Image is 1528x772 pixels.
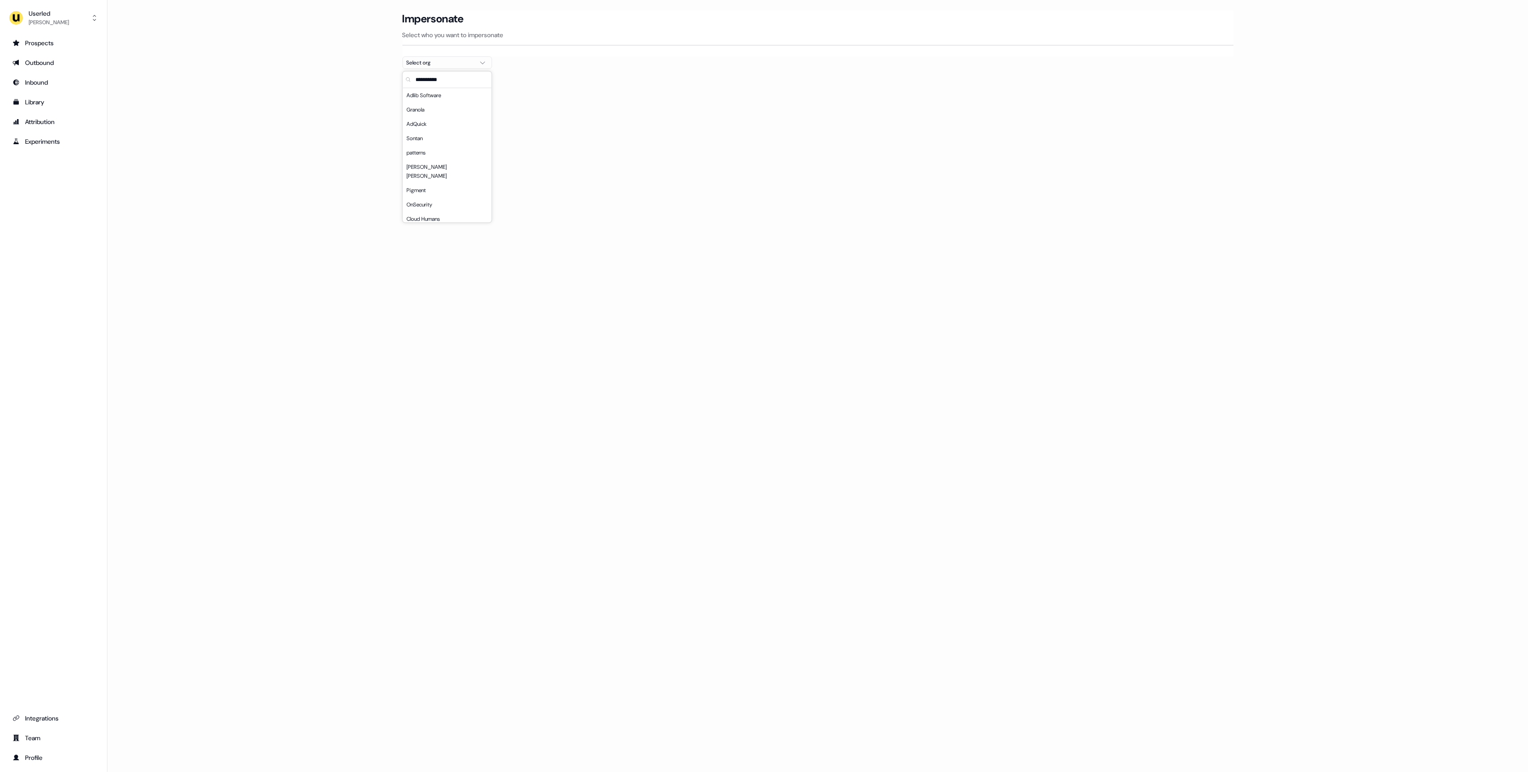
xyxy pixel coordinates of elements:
[7,36,100,50] a: Go to prospects
[13,753,94,762] div: Profile
[29,9,69,18] div: Userled
[7,75,100,90] a: Go to Inbound
[7,115,100,129] a: Go to attribution
[403,183,492,197] div: Pigment
[13,78,94,87] div: Inbound
[13,137,94,146] div: Experiments
[7,56,100,70] a: Go to outbound experience
[13,58,94,67] div: Outbound
[7,711,100,725] a: Go to integrations
[7,7,100,29] button: Userled[PERSON_NAME]
[403,103,492,117] div: Granola
[7,751,100,765] a: Go to profile
[13,117,94,126] div: Attribution
[402,30,1233,39] p: Select who you want to impersonate
[7,731,100,745] a: Go to team
[407,58,474,67] div: Select org
[403,197,492,212] div: OnSecurity
[402,56,492,69] button: Select org
[403,160,492,183] div: [PERSON_NAME] [PERSON_NAME]
[13,733,94,742] div: Team
[403,146,492,160] div: patterns
[13,98,94,107] div: Library
[403,131,492,146] div: Sontan
[403,88,492,103] div: Adlib Software
[403,88,492,223] div: Suggestions
[403,212,492,226] div: Cloud Humans
[7,95,100,109] a: Go to templates
[13,39,94,47] div: Prospects
[402,12,464,26] h3: Impersonate
[403,117,492,131] div: AdQuick
[7,134,100,149] a: Go to experiments
[13,714,94,723] div: Integrations
[29,18,69,27] div: [PERSON_NAME]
